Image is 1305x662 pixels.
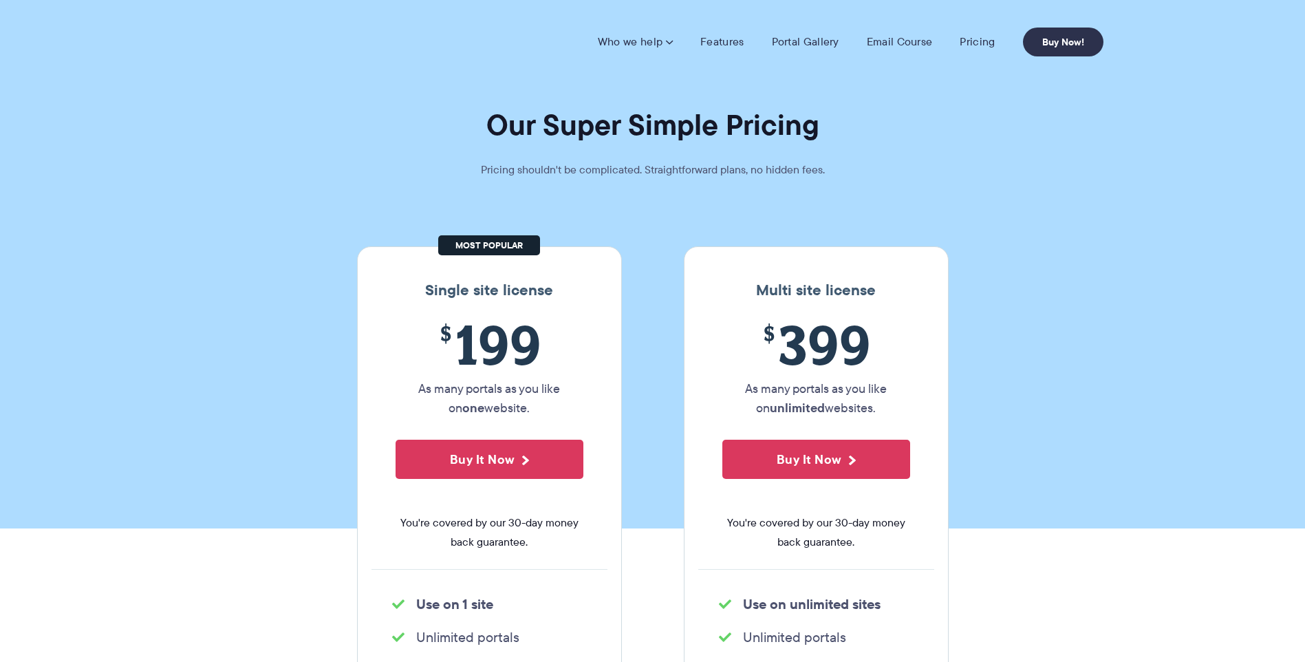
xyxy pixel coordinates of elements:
[700,35,744,49] a: Features
[1023,28,1103,56] a: Buy Now!
[392,628,587,647] li: Unlimited portals
[722,440,910,479] button: Buy It Now
[722,513,910,552] span: You're covered by our 30-day money back guarantee.
[743,594,881,615] strong: Use on unlimited sites
[772,35,839,49] a: Portal Gallery
[722,313,910,376] span: 399
[396,440,583,479] button: Buy It Now
[960,35,995,49] a: Pricing
[722,379,910,418] p: As many portals as you like on websites.
[867,35,933,49] a: Email Course
[698,281,934,299] h3: Multi site license
[416,594,493,615] strong: Use on 1 site
[396,513,583,552] span: You're covered by our 30-day money back guarantee.
[396,313,583,376] span: 199
[719,628,914,647] li: Unlimited portals
[598,35,673,49] a: Who we help
[446,160,859,180] p: Pricing shouldn't be complicated. Straightforward plans, no hidden fees.
[462,398,484,417] strong: one
[770,398,825,417] strong: unlimited
[396,379,583,418] p: As many portals as you like on website.
[371,281,607,299] h3: Single site license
